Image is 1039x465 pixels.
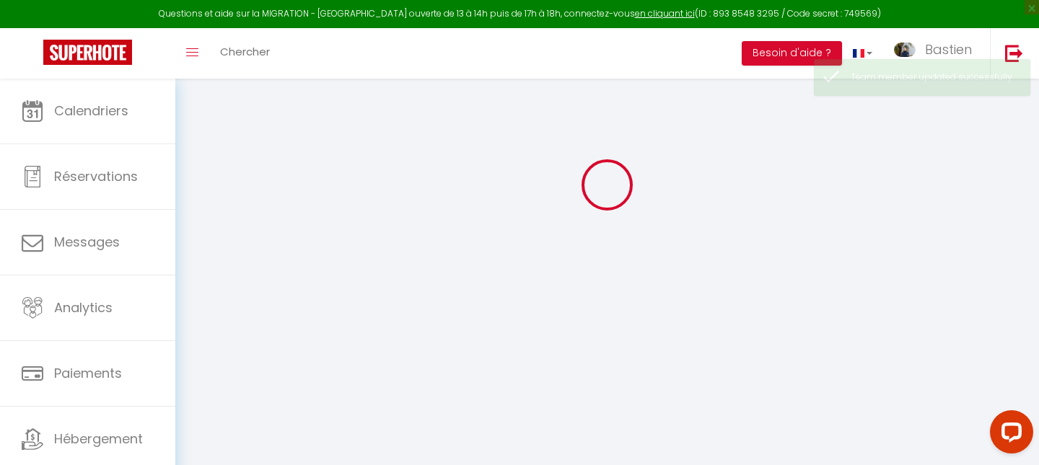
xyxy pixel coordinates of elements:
span: Analytics [54,298,113,316]
span: Paiements [54,364,122,382]
img: Super Booking [43,40,132,65]
span: Hébergement [54,430,143,448]
span: Chercher [220,44,270,59]
iframe: LiveChat chat widget [978,404,1039,465]
span: Messages [54,233,120,251]
img: logout [1005,44,1023,62]
div: Team member updated successfully [851,71,1015,84]
span: Calendriers [54,102,128,120]
span: Bastien [925,40,972,58]
img: ... [894,43,916,57]
span: Réservations [54,167,138,185]
a: Chercher [209,28,281,79]
button: Besoin d'aide ? [742,41,842,66]
a: ... Bastien [883,28,990,79]
a: en cliquant ici [635,7,695,19]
